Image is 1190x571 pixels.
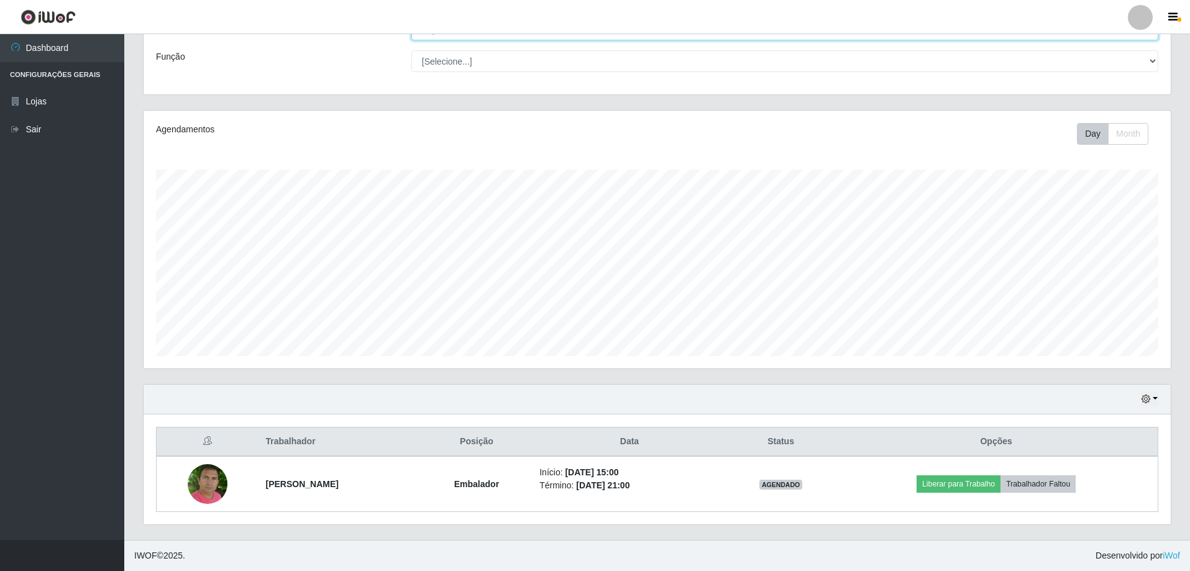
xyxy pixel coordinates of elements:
th: Status [727,427,835,457]
th: Trabalhador [258,427,421,457]
strong: Embalador [454,479,499,489]
time: [DATE] 21:00 [576,480,629,490]
div: First group [1077,123,1148,145]
a: iWof [1163,550,1180,560]
span: IWOF [134,550,157,560]
time: [DATE] 15:00 [565,467,618,477]
th: Posição [421,427,533,457]
span: AGENDADO [759,480,803,490]
th: Opções [835,427,1158,457]
strong: [PERSON_NAME] [265,479,338,489]
button: Trabalhador Faltou [1000,475,1076,493]
li: Término: [539,479,720,492]
button: Liberar para Trabalho [917,475,1000,493]
div: Agendamentos [156,123,563,136]
span: Desenvolvido por [1096,549,1180,562]
th: Data [532,427,727,457]
img: 1750751041677.jpeg [188,462,227,506]
label: Função [156,50,185,63]
img: CoreUI Logo [21,9,76,25]
button: Day [1077,123,1109,145]
span: © 2025 . [134,549,185,562]
div: Toolbar with button groups [1077,123,1158,145]
button: Month [1108,123,1148,145]
li: Início: [539,466,720,479]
